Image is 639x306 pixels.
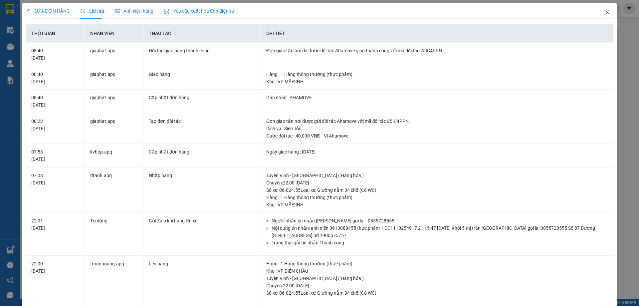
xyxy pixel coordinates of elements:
span: edit [26,9,30,13]
th: Thao tác [143,24,261,43]
span: Yêu cầu xuất hóa đơn điện tử [164,8,234,14]
div: 08:40 [DATE] [31,47,79,62]
span: SỬA ĐƠN HÀNG [26,8,70,14]
span: picture [115,9,119,13]
div: Đối tác giao hàng thành công [149,47,255,54]
div: Tạo đơn đối tác [149,118,255,125]
div: Đơn giao tận nơi được gửi đối tác Ahamove với mã đối tác 25IC4PPN. [266,118,608,125]
div: 08:40 [DATE] [31,71,79,85]
li: Nội dung tin nhắn: anh diễn 0913088455 thực phẩm 1 DC1110254917 21:15:47 [DATE] Khối 5 thị trấn [... [272,224,608,239]
th: Thời gian [26,24,85,43]
th: Nhân viên [85,24,143,43]
div: 22:01 [DATE] [31,217,79,232]
div: Kho : VP DIỄN CHÂU [266,267,608,275]
div: Cập nhật đơn hàng [149,148,255,155]
div: Tuyến : Vinh - [GEOGRAPHIC_DATA] ( Hàng hóa ) Chuyến: 22:00 [DATE] Số xe: 06-024.55 Loại xe: Giườ... [266,275,608,297]
div: 07:53 [DATE] [31,148,79,163]
td: giaphat.apq [85,66,143,90]
button: Close [598,3,617,22]
td: kvhop.apq [85,144,143,167]
li: Người nhận tin nhắn: [PERSON_NAME] gọi lại - 0855728555 [272,217,608,224]
div: Lên hàng [149,260,255,267]
span: clock-circle [81,9,85,13]
div: Dịch vụ : Siêu Tốc. [266,125,608,132]
div: Nhập hàng [149,172,255,179]
div: 08:40 [DATE] [31,94,79,109]
td: dtanh.apq [85,167,143,213]
div: Tuyến : Vinh - [GEOGRAPHIC_DATA] ( Hàng hóa ) Chuyến: 22:00 [DATE] Số xe: 06-024.55 Loại xe: Giườ... [266,172,608,194]
div: Giao hàng [149,71,255,78]
td: giaphat.apq [85,90,143,113]
td: giaphat.apq [85,113,143,144]
div: Hàng : 1 Hàng thông thường (thực phẩm) [266,260,608,267]
th: Chi tiết [261,24,613,43]
td: Tự động [85,213,143,256]
div: Cước đối tác : 40,000 VNĐ - Ví Ahamove. [266,132,608,140]
div: Hàng : 1 Hàng thông thường (thực phẩm) [266,71,608,78]
div: 07:03 [DATE] [31,172,79,186]
img: icon [164,9,169,14]
li: Trạng thái gửi tin nhắn: Thành công [272,239,608,246]
div: Gửi Zalo khi hàng lên xe [149,217,255,224]
span: close [605,10,610,15]
div: Hàng : 1 Hàng thông thường (thực phẩm) [266,194,608,201]
div: Cập nhật đơn hàng [149,94,255,101]
td: tronghoang.apq [85,256,143,301]
span: Ảnh kiện hàng [115,8,153,14]
div: Ngày giao hàng : [DATE] [266,148,608,155]
span: Lịch sử [81,8,104,14]
div: 08:22 [DATE] [31,118,79,132]
div: Đơn giao tận nơi đã được đối tác Ahamove giao thành công với mã đối tác 25IC4PPN. [266,47,608,54]
div: 22:00 [DATE] [31,260,79,275]
div: Gán nhãn : AHAMOVE [266,94,608,101]
div: Kho : VP MỸ ĐÌNH [266,78,608,85]
div: Kho : VP MỸ ĐÌNH [266,201,608,208]
td: giaphat.apq [85,43,143,66]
